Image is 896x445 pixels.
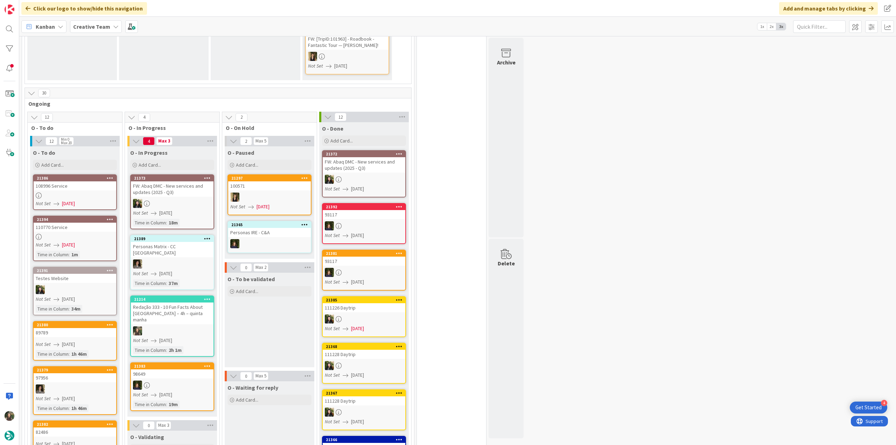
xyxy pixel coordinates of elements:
img: MC [325,268,334,277]
div: IG [131,326,213,335]
a: 2138398649MCNot Set[DATE]Time in Column:19m [130,362,214,411]
img: BC [325,314,334,324]
i: Not Set [36,296,51,302]
span: [DATE] [351,278,364,286]
span: 4 [138,113,150,121]
span: 12 [45,137,57,145]
i: Not Set [133,210,148,216]
div: 21372FW: Abaq DMC - New services and updates (2025 - Q3) [323,151,405,173]
div: SP [306,52,388,61]
img: avatar [5,431,14,440]
span: [DATE] [351,418,364,425]
div: 21368111228 Daytrip [323,343,405,359]
div: 19m [167,401,180,408]
div: Click our logo to show/hide this navigation [21,2,147,15]
img: IG [133,326,142,335]
span: O - Waiting for reply [227,384,278,391]
img: BC [325,175,334,184]
div: 98649 [131,369,213,378]
div: 21391Testes Website [34,267,116,283]
div: BC [131,199,213,208]
div: 21372 [326,152,405,157]
i: Not Set [308,63,323,69]
div: 82486 [34,427,116,437]
div: BC [323,408,405,417]
span: O - Validating [130,433,164,440]
div: Min 0 [61,138,69,141]
div: Add and manage tabs by clicking [779,2,878,15]
div: 18m [167,219,180,227]
span: O - In Progress [130,149,168,156]
img: MS [133,259,142,269]
a: 21368111228 DaytripBCNot Set[DATE] [322,343,406,384]
span: O - Paused [227,149,254,156]
img: SP [230,193,239,202]
div: 21386 [37,176,116,181]
span: [DATE] [159,337,172,344]
div: Time in Column [36,251,69,258]
div: 21392 [326,204,405,209]
img: BC [325,361,334,370]
div: MS [34,384,116,394]
div: 21214 [131,296,213,303]
div: FW: [TripID:101963] - Roadbook - Fantastic Tour — [PERSON_NAME]! [306,28,388,50]
div: Redação 333 - 10 Fun Facts About [GEOGRAPHIC_DATA] – 4h – quinta manha [131,303,213,324]
span: [DATE] [62,200,75,207]
span: 12 [335,113,346,121]
div: Max 5 [255,139,266,143]
span: 0 [240,372,252,380]
div: 21389 [134,236,213,241]
div: Open Get Started checklist, remaining modules: 4 [850,402,887,413]
img: Visit kanbanzone.com [5,5,14,14]
img: BC [325,408,334,417]
div: BC [34,285,116,294]
div: Delete [498,259,515,267]
img: MC [325,221,334,230]
i: Not Set [133,391,148,398]
span: 2 [240,137,252,145]
i: Not Set [325,232,340,238]
span: : [69,404,70,412]
img: BC [36,285,45,294]
div: MC [131,381,213,390]
div: 21379 [34,367,116,373]
div: Max 5 [255,374,266,378]
span: O - To be validated [227,276,275,283]
a: 2137997956MSNot Set[DATE]Time in Column:1h 46m [33,366,117,415]
i: Not Set [36,341,51,347]
div: 21297100571 [228,175,311,190]
span: [DATE] [351,325,364,332]
div: Max 3 [158,139,170,143]
div: 21391 [37,268,116,273]
div: Max 3 [158,424,169,427]
span: [DATE] [159,270,172,277]
a: 21297100571SPNot Set[DATE] [227,174,311,215]
div: 21297 [228,175,311,181]
div: Get Started [855,404,882,411]
span: 4 [143,137,155,145]
div: 34m [70,305,82,313]
div: 21385111226 Daytrip [323,297,405,312]
div: MS [131,259,213,269]
div: Testes Website [34,274,116,283]
span: O - On Hold [226,124,308,131]
div: BC [323,314,405,324]
div: 2h 1m [167,346,183,354]
div: 21394 [37,217,116,222]
div: Max 20 [61,141,72,145]
a: 21214Redação 333 - 10 Fun Facts About [GEOGRAPHIC_DATA] – 4h – quinta manhaIGNot Set[DATE]Time in... [130,295,214,357]
a: 21373FW: Abaq DMC - New services and updates (2025 - Q3)BCNot Set[DATE]Time in Column:18m [130,174,214,229]
div: SP [228,193,311,202]
div: Time in Column [133,346,166,354]
div: Personas IRE - C&A [228,228,311,237]
div: 2138282486 [34,421,116,437]
div: 21383 [131,363,213,369]
span: : [166,279,167,287]
div: 21365 [231,222,311,227]
div: 21214 [134,297,213,302]
div: BC [323,361,405,370]
div: 21389Personas Matrix - CC [GEOGRAPHIC_DATA] [131,236,213,257]
div: 2138193117 [323,250,405,266]
div: 1h 46m [70,350,89,358]
div: 21382 [34,421,116,427]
